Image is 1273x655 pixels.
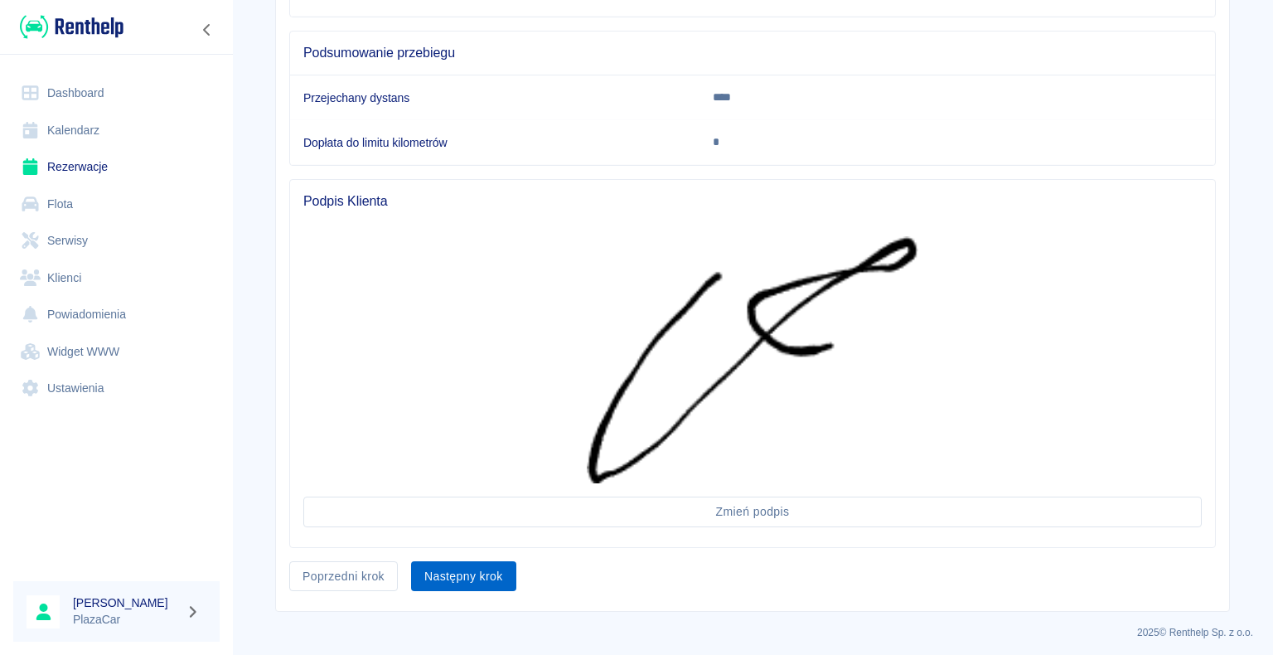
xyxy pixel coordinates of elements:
[195,19,220,41] button: Zwiń nawigację
[13,296,220,333] a: Powiadomienia
[13,13,123,41] a: Renthelp logo
[13,186,220,223] a: Flota
[13,333,220,371] a: Widget WWW
[303,45,1202,61] span: Podsumowanie przebiegu
[303,497,1202,527] button: Zmień podpis
[303,193,1202,210] span: Podpis Klienta
[411,561,516,592] button: Następny krok
[13,75,220,112] a: Dashboard
[13,222,220,260] a: Serwisy
[13,148,220,186] a: Rezerwacje
[13,112,220,149] a: Kalendarz
[73,594,179,611] h6: [PERSON_NAME]
[252,625,1253,640] p: 2025 © Renthelp Sp. z o.o.
[587,236,918,483] img: Podpis
[303,134,686,151] h6: Dopłata do limitu kilometrów
[20,13,123,41] img: Renthelp logo
[289,561,398,592] button: Poprzedni krok
[73,611,179,628] p: PlazaCar
[303,90,686,106] h6: Przejechany dystans
[13,370,220,407] a: Ustawienia
[13,260,220,297] a: Klienci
